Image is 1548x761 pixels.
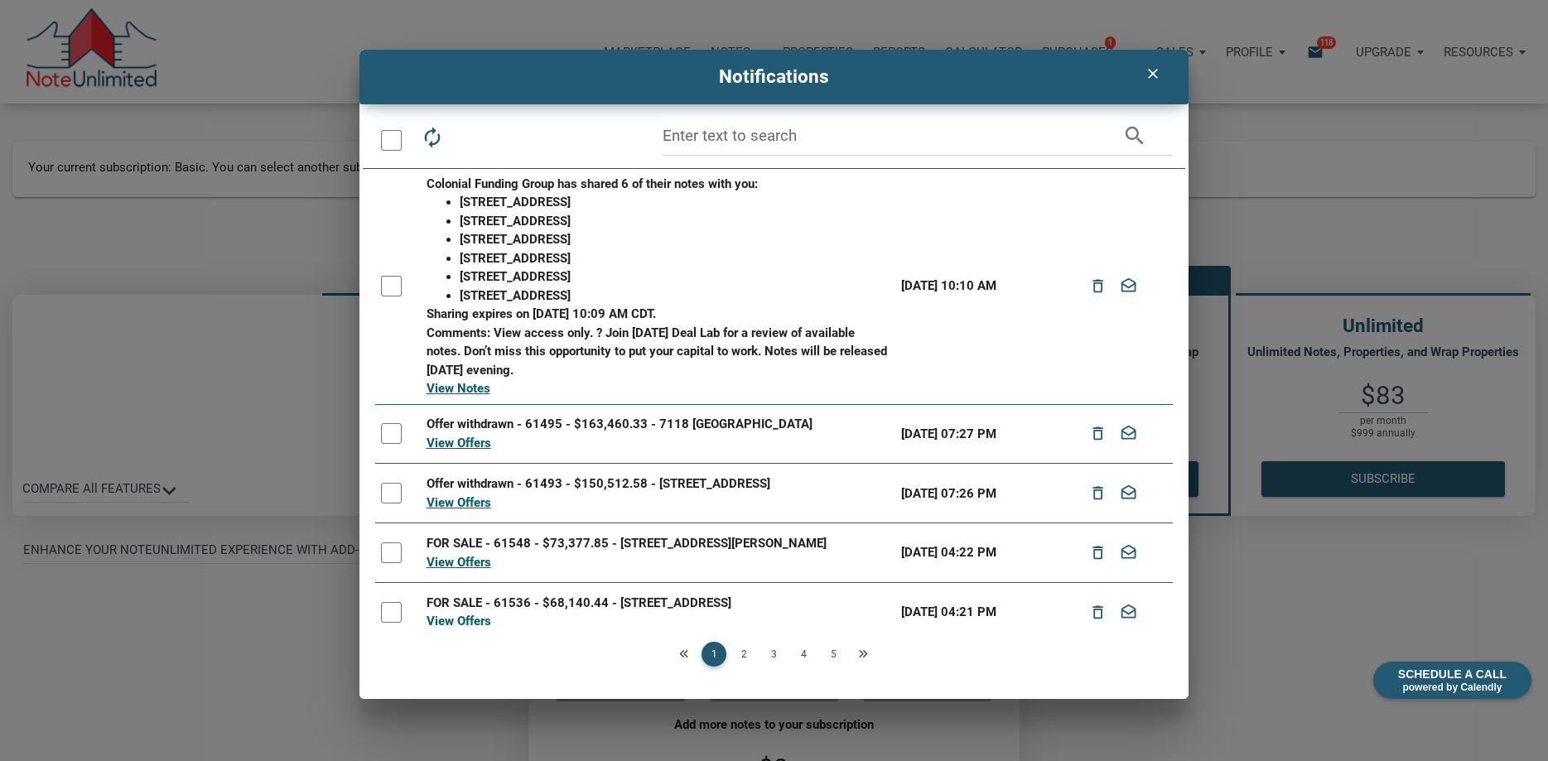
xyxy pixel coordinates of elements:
[761,642,786,667] a: 3
[1083,537,1114,569] button: delete_outline
[1088,537,1108,567] i: delete_outline
[1398,682,1507,693] span: powered by Calendly
[427,436,491,450] a: View Offers
[427,594,890,613] div: FOR SALE - 61536 - $68,140.44 - [STREET_ADDRESS]
[1083,478,1114,509] button: delete_outline
[1113,271,1145,302] button: drafts
[427,555,491,570] a: View Offers
[851,642,875,667] a: Next
[895,169,1054,404] td: [DATE] 10:10 AM
[427,324,890,380] div: Comments: View access only. ? Join [DATE] Deal Lab for a review of available notes. Don’t miss th...
[895,464,1054,523] td: [DATE] 07:26 PM
[1088,597,1108,627] i: delete_outline
[460,212,890,231] li: [STREET_ADDRESS]
[427,415,890,434] div: Offer withdrawn - 61495 - $163,460.33 - 7118 [GEOGRAPHIC_DATA]
[427,175,890,194] div: Colonial Funding Group has shared 6 of their notes with you:
[1142,65,1162,82] i: clear
[1088,419,1108,449] i: delete_outline
[460,287,890,306] li: [STREET_ADDRESS]
[372,63,1176,91] h4: Notifications
[1373,662,1531,699] div: SCHEDULE A CALL
[895,404,1054,464] td: [DATE] 07:27 PM
[791,642,816,667] a: 4
[1113,418,1145,450] button: drafts
[1113,478,1145,509] button: drafts
[460,230,890,249] li: [STREET_ADDRESS]
[427,614,491,629] a: View Offers
[672,642,697,667] a: Previous
[1119,479,1139,508] i: drafts
[1113,537,1145,569] button: drafts
[1088,272,1108,301] i: delete_outline
[1083,597,1114,629] button: delete_outline
[427,474,890,494] div: Offer withdrawn - 61493 - $150,512.58 - [STREET_ADDRESS]
[460,249,890,268] li: [STREET_ADDRESS]
[1119,272,1139,301] i: drafts
[1113,597,1145,629] button: drafts
[702,642,726,667] a: 1
[1119,597,1139,627] i: drafts
[1088,479,1108,508] i: delete_outline
[427,495,491,510] a: View Offers
[427,305,890,324] div: Sharing expires on [DATE] 10:09 AM CDT.
[1131,58,1174,89] button: clear
[1119,419,1139,449] i: drafts
[663,117,1121,156] input: Enter text to search
[460,193,890,212] li: [STREET_ADDRESS]
[1083,271,1114,302] button: delete_outline
[460,267,890,287] li: [STREET_ADDRESS]
[1083,418,1114,450] button: delete_outline
[427,534,890,553] div: FOR SALE - 61548 - $73,377.85 - [STREET_ADDRESS][PERSON_NAME]
[413,117,451,154] button: autorenew
[1119,537,1139,567] i: drafts
[821,642,846,667] a: 5
[1122,117,1147,156] i: search
[895,523,1054,583] td: [DATE] 04:22 PM
[731,642,756,667] a: 2
[420,126,443,149] i: autorenew
[427,381,490,396] a: View Notes
[895,583,1054,643] td: [DATE] 04:21 PM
